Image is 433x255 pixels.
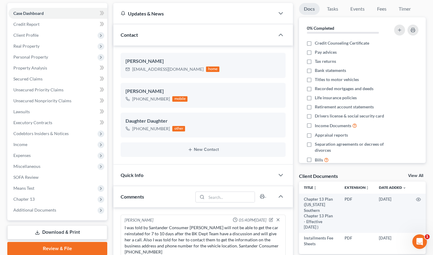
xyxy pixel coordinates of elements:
div: mobile [172,96,187,102]
span: Client Profile [13,32,39,38]
span: Life insurance policies [315,95,357,101]
span: Contact [121,32,138,38]
span: SOFA Review [13,175,39,180]
span: Unsecured Priority Claims [13,87,64,92]
a: Property Analysis [9,63,107,73]
span: Bank statements [315,67,346,73]
div: [PHONE_NUMBER] [132,96,170,102]
span: Tax returns [315,58,336,64]
a: Date Added expand_more [379,185,406,190]
td: PDF [340,233,374,250]
a: Lawsuits [9,106,107,117]
span: Means Test [13,185,34,191]
span: Real Property [13,43,40,49]
span: Credit Counseling Certificate [315,40,369,46]
div: Daughter Daughter [125,117,281,125]
i: expand_more [403,186,406,190]
input: Search... [207,192,255,202]
a: Events [345,3,369,15]
span: Case Dashboard [13,11,44,16]
div: [PERSON_NAME] [125,217,153,223]
span: Quick Info [121,172,143,178]
a: Case Dashboard [9,8,107,19]
a: SOFA Review [9,172,107,183]
span: Additional Documents [13,207,56,212]
span: Retirement account statements [315,104,374,110]
td: Installments Fee Sheets [299,233,340,250]
span: Income [13,142,27,147]
a: Tasks [322,3,343,15]
a: View All [408,174,423,178]
a: Unsecured Nonpriority Claims [9,95,107,106]
button: New Contact [125,147,281,152]
a: Credit Report [9,19,107,30]
a: Executory Contracts [9,117,107,128]
span: 05:40PM[DATE] [239,217,266,223]
span: Unsecured Nonpriority Claims [13,98,71,103]
div: Updates & News [121,10,267,17]
a: Extensionunfold_more [345,185,369,190]
span: 1 [425,234,430,239]
span: Titles to motor vehicles [315,76,359,83]
div: [PERSON_NAME] [125,58,281,65]
span: Secured Claims [13,76,43,81]
span: Expenses [13,153,31,158]
td: [DATE] [374,194,411,233]
span: Personal Property [13,54,48,59]
span: Appraisal reports [315,132,348,138]
td: Chapter 13 Plan ([US_STATE] Southern Chapter 13 Plan - Effective [DATE] ) [299,194,340,233]
a: Unsecured Priority Claims [9,84,107,95]
div: [PHONE_NUMBER] [132,126,170,132]
a: Timer [394,3,416,15]
td: [DATE] [374,233,411,250]
strong: 0% Completed [307,25,334,31]
span: Chapter 13 [13,196,35,202]
span: Bills [315,157,323,163]
span: Separation agreements or decrees of divorces [315,141,389,153]
div: other [172,126,185,131]
a: Download & Print [7,225,107,240]
span: Pay advices [315,49,337,55]
a: Fees [372,3,391,15]
span: Drivers license & social security card [315,113,384,119]
span: Recorded mortgages and deeds [315,86,373,92]
i: unfold_more [366,186,369,190]
div: I was told by Santander Consumer [PERSON_NAME] will not be able to get the car reinstated for 7 t... [125,225,282,255]
div: Client Documents [299,173,338,179]
span: Income Documents [315,123,351,129]
div: [EMAIL_ADDRESS][DOMAIN_NAME] [132,66,204,72]
iframe: Intercom live chat [412,234,427,249]
span: Property Analysis [13,65,47,70]
td: PDF [340,194,374,233]
span: Codebtors Insiders & Notices [13,131,69,136]
a: Secured Claims [9,73,107,84]
span: Executory Contracts [13,120,52,125]
span: Credit Report [13,22,40,27]
div: [PERSON_NAME] [125,88,281,95]
span: Comments [121,194,144,199]
i: unfold_more [313,186,317,190]
div: home [206,66,219,72]
a: Docs [299,3,320,15]
span: Miscellaneous [13,164,40,169]
span: Lawsuits [13,109,30,114]
a: Titleunfold_more [304,185,317,190]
